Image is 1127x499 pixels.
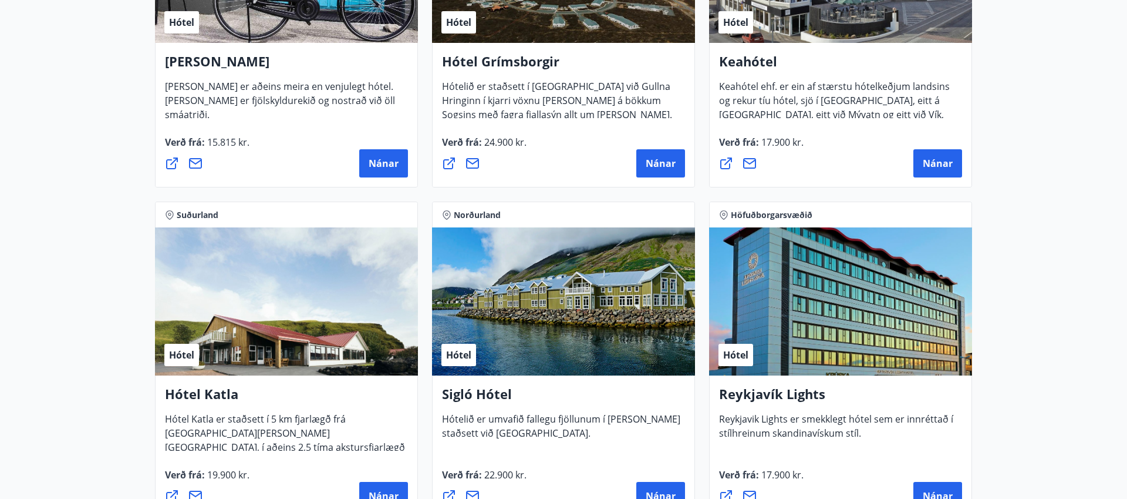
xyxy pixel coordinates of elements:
span: Hótel Katla er staðsett í 5 km fjarlægð frá [GEOGRAPHIC_DATA][PERSON_NAME][GEOGRAPHIC_DATA], í að... [165,413,405,477]
span: Verð frá : [442,468,527,491]
span: Verð frá : [165,136,249,158]
span: Hótel [446,349,471,361]
span: 17.900 kr. [759,468,804,481]
span: Hótelið er staðsett í [GEOGRAPHIC_DATA] við Gullna Hringinn í kjarri vöxnu [PERSON_NAME] á bökkum... [442,80,672,159]
span: 19.900 kr. [205,468,249,481]
span: Suðurland [177,209,218,221]
span: 15.815 kr. [205,136,249,149]
h4: Keahótel [719,52,962,79]
span: Nánar [923,157,953,170]
span: Hótelið er umvafið fallegu fjöllunum í [PERSON_NAME] staðsett við [GEOGRAPHIC_DATA]. [442,413,680,449]
span: Hótel [446,16,471,29]
span: Hótel [169,16,194,29]
span: Verð frá : [719,136,804,158]
span: Norðurland [454,209,501,221]
span: Hótel [723,16,748,29]
span: Verð frá : [719,468,804,491]
span: Keahótel ehf. er ein af stærstu hótelkeðjum landsins og rekur tíu hótel, sjö í [GEOGRAPHIC_DATA],... [719,80,950,159]
button: Nánar [636,149,685,178]
span: Verð frá : [165,468,249,491]
span: Nánar [646,157,676,170]
span: Verð frá : [442,136,527,158]
span: 24.900 kr. [482,136,527,149]
h4: Sigló Hótel [442,385,685,412]
button: Nánar [913,149,962,178]
h4: Reykjavík Lights [719,385,962,412]
button: Nánar [359,149,408,178]
span: [PERSON_NAME] er aðeins meira en venjulegt hótel. [PERSON_NAME] er fjölskyldurekið og nostrað við... [165,80,395,130]
span: Reykjavik Lights er smekklegt hótel sem er innréttað í stílhreinum skandinavískum stíl. [719,413,953,449]
span: Höfuðborgarsvæðið [731,209,812,221]
h4: [PERSON_NAME] [165,52,408,79]
span: Hótel [723,349,748,361]
span: Nánar [369,157,399,170]
span: 22.900 kr. [482,468,527,481]
span: Hótel [169,349,194,361]
h4: Hótel Katla [165,385,408,412]
span: 17.900 kr. [759,136,804,149]
h4: Hótel Grímsborgir [442,52,685,79]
